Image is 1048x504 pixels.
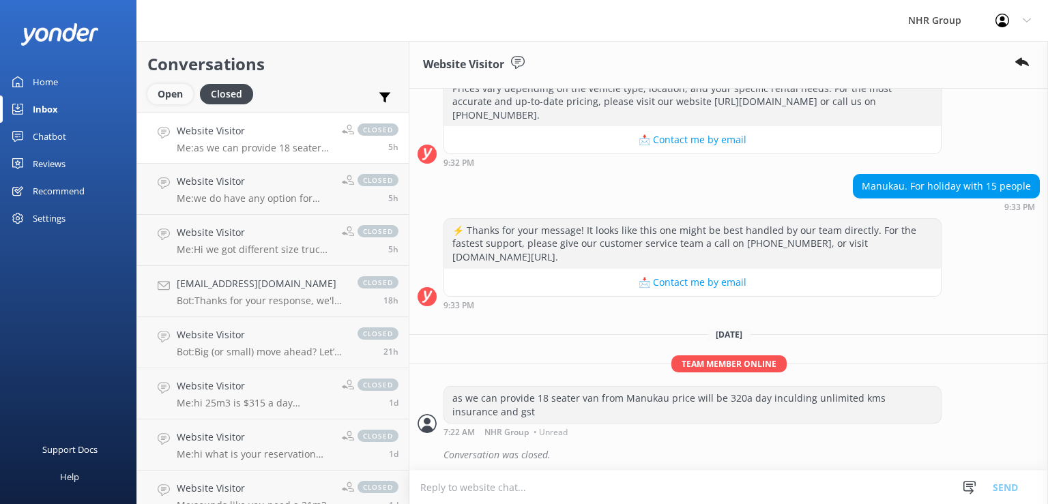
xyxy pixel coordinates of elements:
h2: Conversations [147,51,398,77]
a: Website VisitorMe:Hi we got different size trucks from 12m3 to 21m3, all of them can be drive on ... [137,215,409,266]
p: Bot: Thanks for your response, we'll get back to you as soon as we can during opening hours. [177,295,344,307]
div: Chatbot [33,123,66,150]
a: Website VisitorMe:hi what is your reservation numberclosed1d [137,419,409,471]
div: as we can provide 18 seater van from Manukau price will be 320a day inculding unlimited kms insur... [444,387,941,423]
div: Sep 01 2025 09:33pm (UTC +12:00) Pacific/Auckland [853,202,1040,211]
div: Help [60,463,79,490]
h3: Website Visitor [423,56,504,74]
div: Reviews [33,150,65,177]
p: Me: as we can provide 18 seater van from Manukau price will be 320a day inculding unlimited kms i... [177,142,332,154]
span: Sep 01 2025 04:02pm (UTC +12:00) Pacific/Auckland [383,346,398,357]
span: Sep 02 2025 07:21am (UTC +12:00) Pacific/Auckland [388,192,398,204]
span: Sep 02 2025 07:21am (UTC +12:00) Pacific/Auckland [388,243,398,255]
h4: Website Visitor [177,430,332,445]
p: Me: hi what is your reservation number [177,448,332,460]
div: Sep 01 2025 09:32pm (UTC +12:00) Pacific/Auckland [443,158,942,167]
span: Sep 02 2025 07:22am (UTC +12:00) Pacific/Auckland [388,141,398,153]
a: Website VisitorMe:we do have any option for after pay sorry. it has to be credit or debit cardclo... [137,164,409,215]
div: Sep 02 2025 07:22am (UTC +12:00) Pacific/Auckland [443,427,942,436]
span: closed [358,379,398,391]
div: Closed [200,84,253,104]
div: Support Docs [42,436,98,463]
a: Closed [200,86,260,101]
p: Me: Hi we got different size trucks from 12m3 to 21m3, all of them can be drive on car license [177,243,332,256]
a: Website VisitorMe:hi 25m3 is $315 a day including unlimited kms. insurance and gstclosed1d [137,368,409,419]
a: Open [147,86,200,101]
h4: Website Visitor [177,327,344,342]
span: Sep 01 2025 10:34am (UTC +12:00) Pacific/Auckland [389,448,398,460]
a: Website VisitorBot:Big (or small) move ahead? Let’s make sure you’ve got the right wheels. Take o... [137,317,409,368]
strong: 7:22 AM [443,428,475,436]
span: [DATE] [708,329,751,340]
span: closed [358,276,398,288]
p: Bot: Big (or small) move ahead? Let’s make sure you’ve got the right wheels. Take our quick quiz ... [177,346,344,358]
div: Manukau. For holiday with 15 people [854,175,1039,198]
div: Conversation was closed. [443,443,1040,466]
div: Sep 01 2025 09:33pm (UTC +12:00) Pacific/Auckland [443,300,942,310]
p: Me: hi 25m3 is $315 a day including unlimited kms. insurance and gst [177,397,332,409]
div: Settings [33,205,65,232]
span: closed [358,430,398,442]
div: Home [33,68,58,95]
span: closed [358,225,398,237]
p: Me: we do have any option for after pay sorry. it has to be credit or debit card [177,192,332,205]
h4: Website Visitor [177,379,332,394]
span: Sep 01 2025 06:44pm (UTC +12:00) Pacific/Auckland [383,295,398,306]
div: 2025-09-01T22:08:51.448 [418,443,1040,466]
div: Inbox [33,95,58,123]
h4: Website Visitor [177,481,327,496]
h4: [EMAIL_ADDRESS][DOMAIN_NAME] [177,276,344,291]
a: Website VisitorMe:as we can provide 18 seater van from Manukau price will be 320a day inculding u... [137,113,409,164]
span: Sep 01 2025 01:02pm (UTC +12:00) Pacific/Auckland [389,397,398,409]
button: 📩 Contact me by email [444,126,941,153]
span: closed [358,174,398,186]
a: [EMAIL_ADDRESS][DOMAIN_NAME]Bot:Thanks for your response, we'll get back to you as soon as we can... [137,266,409,317]
div: Prices vary depending on the vehicle type, location, and your specific rental needs. For the most... [444,77,941,127]
span: closed [358,327,398,340]
img: yonder-white-logo.png [20,23,99,46]
span: Team member online [671,355,787,372]
h4: Website Visitor [177,174,332,189]
h4: Website Visitor [177,225,332,240]
strong: 9:33 PM [443,301,474,310]
strong: 9:33 PM [1004,203,1035,211]
div: Open [147,84,193,104]
div: Recommend [33,177,85,205]
span: closed [358,123,398,136]
h4: Website Visitor [177,123,332,138]
span: closed [358,481,398,493]
button: 📩 Contact me by email [444,269,941,296]
span: • Unread [534,428,568,436]
div: ⚡ Thanks for your message! It looks like this one might be best handled by our team directly. For... [444,219,941,269]
strong: 9:32 PM [443,159,474,167]
span: NHR Group [484,428,529,436]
